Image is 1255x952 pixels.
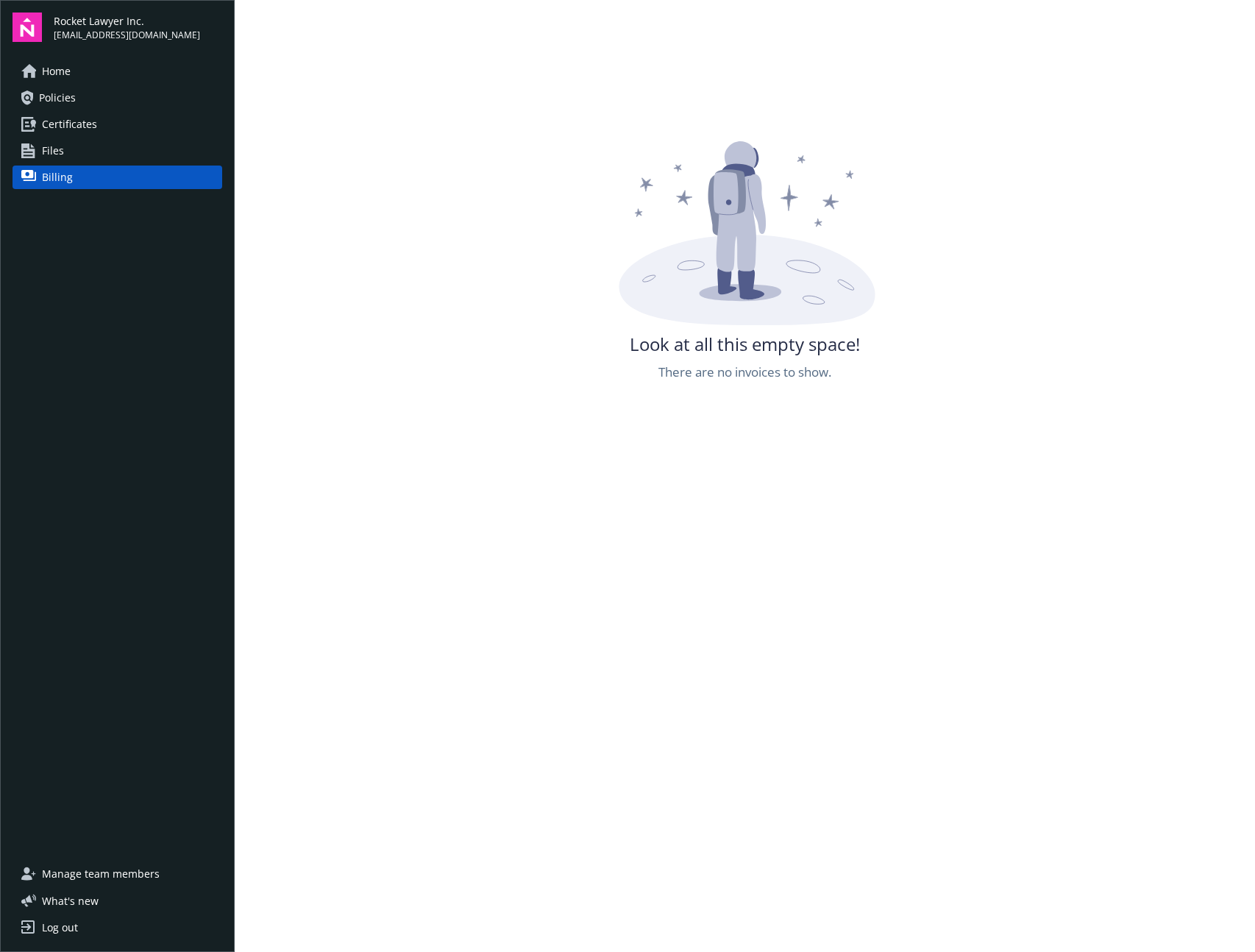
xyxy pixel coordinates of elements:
[42,166,73,189] span: Billing
[54,29,200,42] span: [EMAIL_ADDRESS][DOMAIN_NAME]
[13,139,222,163] a: Files
[42,139,64,163] span: Files
[13,86,222,110] a: Policies
[42,113,97,136] span: Certificates
[54,13,222,42] button: Rocket Lawyer Inc.[EMAIL_ADDRESS][DOMAIN_NAME]
[13,893,122,909] button: What's new
[630,332,860,357] span: Look at all this empty space!
[42,916,78,939] div: Log out
[54,13,200,29] span: Rocket Lawyer Inc.
[42,862,160,886] span: Manage team members
[13,166,222,189] a: Billing
[13,60,222,83] a: Home
[42,893,99,909] span: What ' s new
[13,113,222,136] a: Certificates
[13,13,42,42] img: navigator-logo.svg
[39,86,76,110] span: Policies
[42,60,71,83] span: Home
[658,363,831,382] span: There are no invoices to show.
[13,862,222,886] a: Manage team members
